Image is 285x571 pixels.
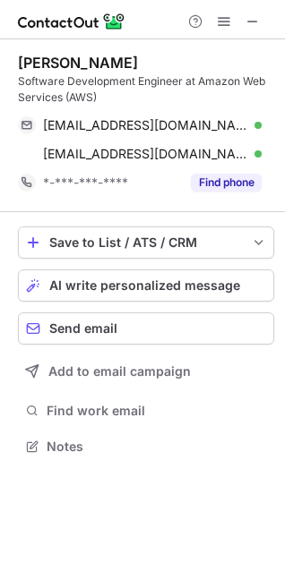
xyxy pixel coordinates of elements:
div: [PERSON_NAME] [18,54,138,72]
button: AI write personalized message [18,269,274,302]
button: Reveal Button [191,174,262,192]
button: save-profile-one-click [18,226,274,259]
div: Save to List / ATS / CRM [49,235,243,250]
span: Add to email campaign [48,364,191,379]
span: [EMAIL_ADDRESS][DOMAIN_NAME] [43,117,248,133]
div: Software Development Engineer at Amazon Web Services (AWS) [18,73,274,106]
button: Add to email campaign [18,355,274,388]
button: Send email [18,312,274,345]
span: AI write personalized message [49,278,240,293]
span: [EMAIL_ADDRESS][DOMAIN_NAME] [43,146,248,162]
span: Find work email [47,403,267,419]
button: Notes [18,434,274,459]
img: ContactOut v5.3.10 [18,11,125,32]
span: Notes [47,439,267,455]
span: Send email [49,321,117,336]
button: Find work email [18,398,274,423]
